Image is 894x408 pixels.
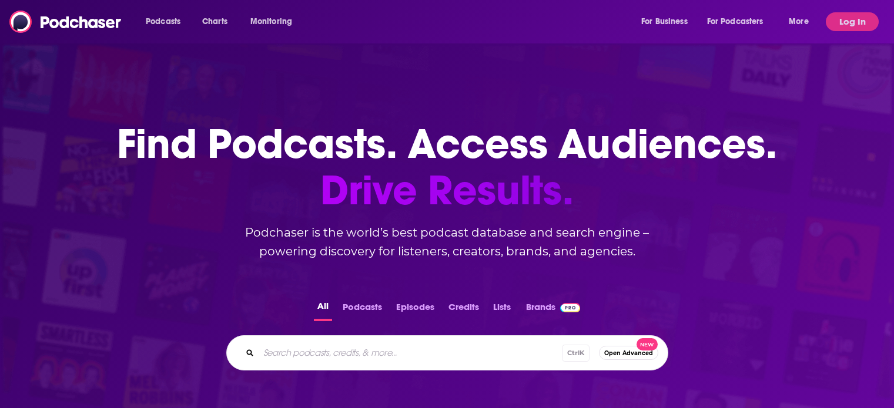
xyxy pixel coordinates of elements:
img: Podchaser Pro [560,303,581,312]
span: Ctrl K [562,345,590,362]
h2: Podchaser is the world’s best podcast database and search engine – powering discovery for listene... [212,223,682,261]
span: Charts [202,14,227,30]
button: open menu [633,12,702,31]
button: open menu [781,12,823,31]
a: BrandsPodchaser Pro [526,298,581,321]
button: Credits [445,298,483,321]
button: Lists [490,298,514,321]
div: Search podcasts, credits, & more... [226,335,668,370]
button: open menu [699,12,781,31]
button: open menu [138,12,196,31]
span: Monitoring [250,14,292,30]
span: Open Advanced [604,350,653,356]
span: More [789,14,809,30]
button: Episodes [393,298,438,321]
img: Podchaser - Follow, Share and Rate Podcasts [9,11,122,33]
span: Drive Results. [117,167,777,214]
h1: Find Podcasts. Access Audiences. [117,121,777,214]
a: Charts [195,12,235,31]
button: Open AdvancedNew [599,346,658,360]
span: For Business [641,14,688,30]
span: Podcasts [146,14,180,30]
span: New [637,338,658,350]
button: open menu [242,12,307,31]
span: For Podcasters [707,14,764,30]
button: All [314,298,332,321]
button: Podcasts [339,298,386,321]
input: Search podcasts, credits, & more... [259,343,562,362]
button: Log In [826,12,879,31]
